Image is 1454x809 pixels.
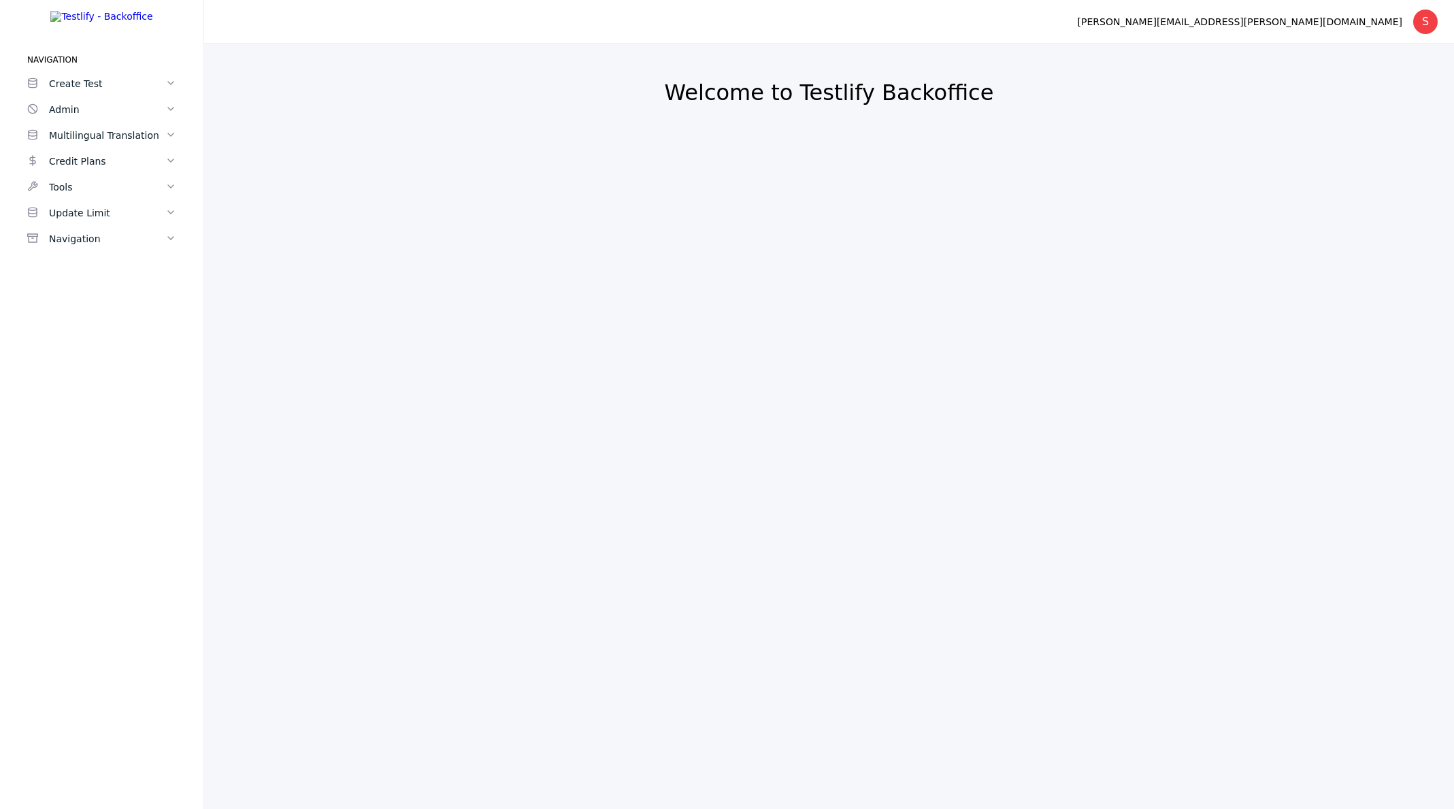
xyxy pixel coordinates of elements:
[49,153,165,169] div: Credit Plans
[237,79,1421,106] h2: Welcome to Testlify Backoffice
[1078,14,1402,30] div: [PERSON_NAME][EMAIL_ADDRESS][PERSON_NAME][DOMAIN_NAME]
[49,205,165,221] div: Update Limit
[49,101,165,118] div: Admin
[49,179,165,195] div: Tools
[49,127,165,144] div: Multilingual Translation
[50,11,152,22] img: Testlify - Backoffice
[49,231,165,247] div: Navigation
[1413,10,1438,34] div: S
[16,54,187,65] label: Navigation
[49,76,165,92] div: Create Test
